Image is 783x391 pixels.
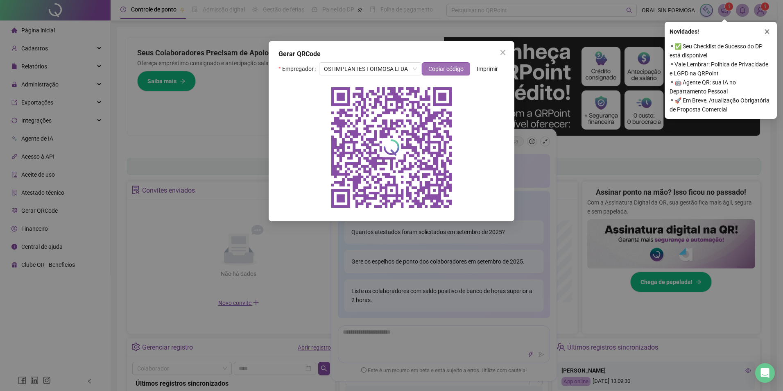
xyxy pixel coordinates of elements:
[764,29,770,34] span: close
[755,363,775,383] div: Open Intercom Messenger
[496,46,509,59] button: Close
[670,60,772,78] span: ⚬ Vale Lembrar: Política de Privacidade e LGPD na QRPoint
[670,42,772,60] span: ⚬ ✅ Seu Checklist de Sucesso do DP está disponível
[326,82,457,213] img: qrcode do empregador
[500,49,506,56] span: close
[428,64,464,73] span: Copiar código
[422,62,470,75] button: Copiar código
[470,62,505,75] button: Imprimir
[324,63,417,75] span: OSI IMPLANTES FORMOSA LTDA
[670,96,772,114] span: ⚬ 🚀 Em Breve, Atualização Obrigatória de Proposta Comercial
[670,27,699,36] span: Novidades !
[278,62,319,75] label: Empregador
[477,64,498,73] span: Imprimir
[670,78,772,96] span: ⚬ 🤖 Agente QR: sua IA no Departamento Pessoal
[278,49,505,59] div: Gerar QRCode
